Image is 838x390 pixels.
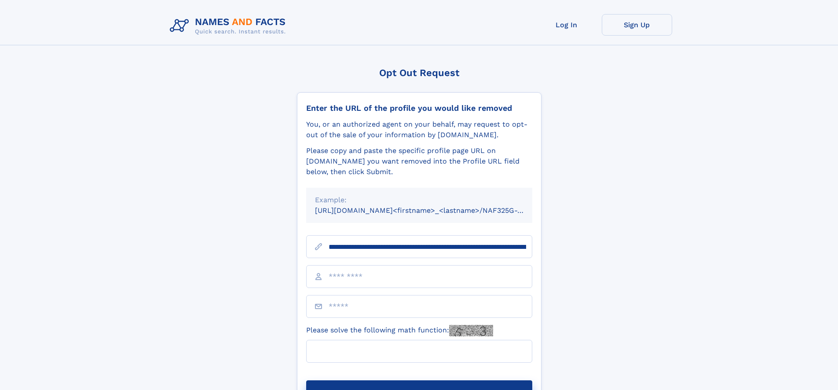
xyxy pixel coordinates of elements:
[315,195,523,205] div: Example:
[306,119,532,140] div: You, or an authorized agent on your behalf, may request to opt-out of the sale of your informatio...
[166,14,293,38] img: Logo Names and Facts
[306,325,493,336] label: Please solve the following math function:
[297,67,542,78] div: Opt Out Request
[306,146,532,177] div: Please copy and paste the specific profile page URL on [DOMAIN_NAME] you want removed into the Pr...
[602,14,672,36] a: Sign Up
[531,14,602,36] a: Log In
[315,206,549,215] small: [URL][DOMAIN_NAME]<firstname>_<lastname>/NAF325G-xxxxxxxx
[306,103,532,113] div: Enter the URL of the profile you would like removed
